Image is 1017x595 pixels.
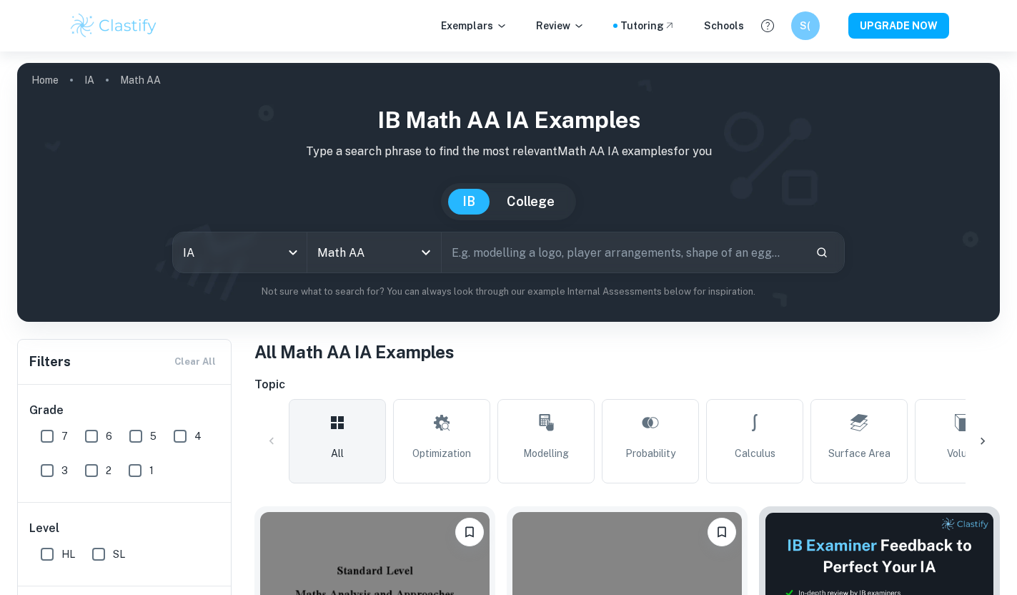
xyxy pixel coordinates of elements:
[416,242,436,262] button: Open
[620,18,675,34] a: Tutoring
[704,18,744,34] a: Schools
[455,518,484,546] button: Bookmark
[29,143,988,160] p: Type a search phrase to find the most relevant Math AA IA examples for you
[791,11,820,40] button: S(
[84,70,94,90] a: IA
[150,428,157,444] span: 5
[61,546,75,562] span: HL
[441,18,507,34] p: Exemplars
[31,70,59,90] a: Home
[492,189,569,215] button: College
[254,339,1000,365] h1: All Math AA IA Examples
[29,103,988,137] h1: IB Math AA IA examples
[29,352,71,372] h6: Filters
[61,428,68,444] span: 7
[29,402,221,419] h6: Grade
[113,546,125,562] span: SL
[106,428,112,444] span: 6
[947,446,981,461] span: Volume
[149,463,154,478] span: 1
[331,446,344,461] span: All
[848,13,949,39] button: UPGRADE NOW
[708,518,736,546] button: Bookmark
[442,232,804,272] input: E.g. modelling a logo, player arrangements, shape of an egg...
[120,72,161,88] p: Math AA
[755,14,780,38] button: Help and Feedback
[536,18,585,34] p: Review
[61,463,68,478] span: 3
[194,428,202,444] span: 4
[828,446,891,461] span: Surface Area
[29,285,988,299] p: Not sure what to search for? You can always look through our example Internal Assessments below f...
[797,18,813,34] h6: S(
[810,240,834,265] button: Search
[106,463,111,478] span: 2
[625,446,675,461] span: Probability
[69,11,159,40] img: Clastify logo
[173,232,307,272] div: IA
[254,376,1000,393] h6: Topic
[448,189,490,215] button: IB
[412,446,471,461] span: Optimization
[523,446,569,461] span: Modelling
[29,520,221,537] h6: Level
[17,63,1000,322] img: profile cover
[735,446,775,461] span: Calculus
